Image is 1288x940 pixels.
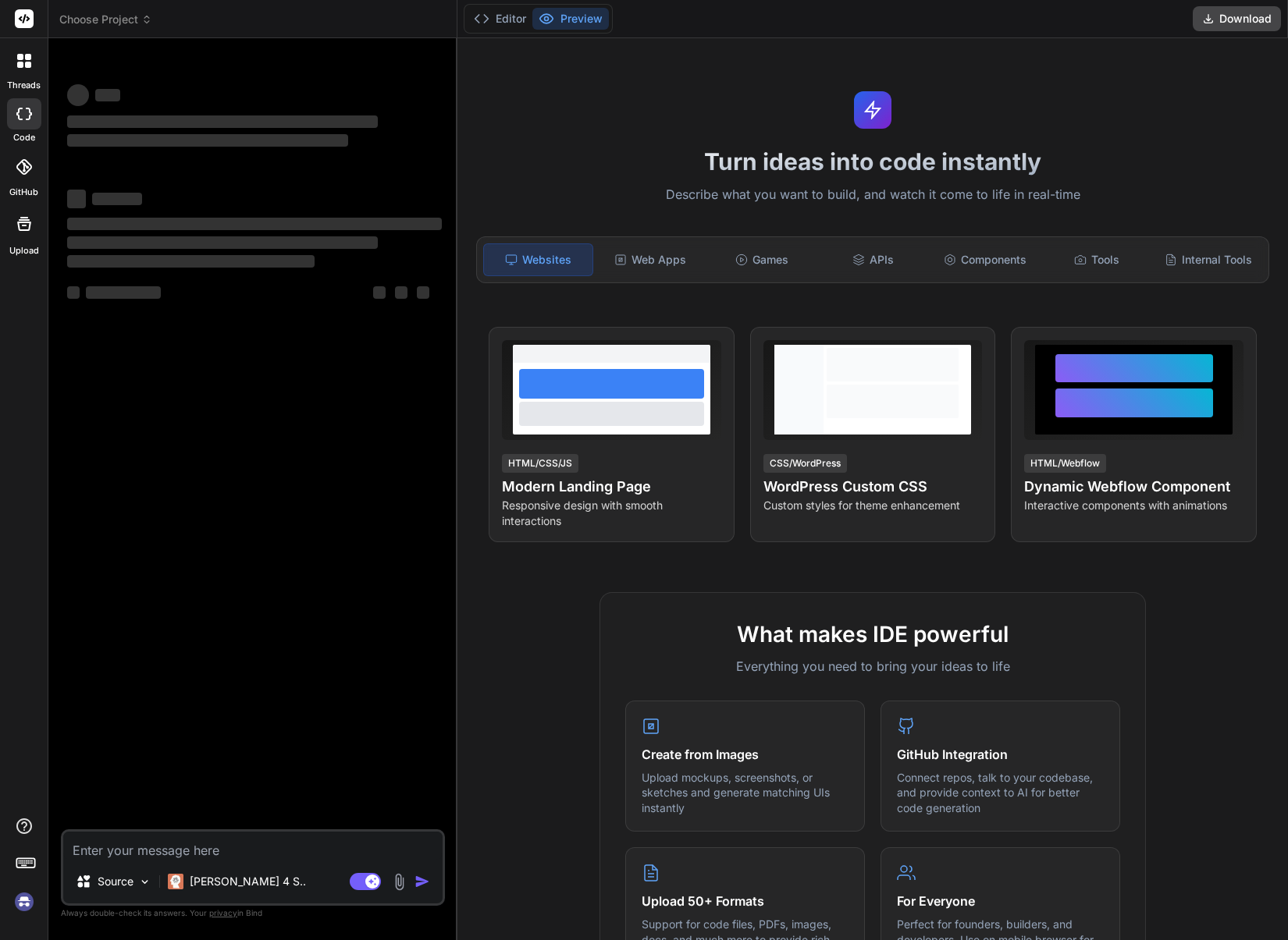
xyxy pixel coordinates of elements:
div: Components [930,243,1039,276]
img: signin [11,889,37,915]
h2: What makes IDE powerful [625,618,1120,651]
button: Editor [468,8,532,30]
label: code [13,131,35,144]
span: Choose Project [59,12,152,27]
span: ‌ [67,190,86,208]
p: Describe what you want to build, and watch it come to life in real-time [467,185,1279,205]
img: Pick Models [138,875,151,889]
h4: Create from Images [642,745,849,764]
img: icon [415,874,430,889]
div: Games [708,243,817,276]
div: Internal Tools [1154,243,1262,276]
span: privacy [209,908,237,917]
h4: Upload 50+ Formats [642,892,849,910]
p: Everything you need to bring your ideas to life [625,657,1120,676]
span: ‌ [92,193,142,205]
label: GitHub [9,186,38,199]
div: HTML/Webflow [1024,454,1106,473]
p: Responsive design with smooth interactions [502,498,721,529]
h1: Turn ideas into code instantly [467,147,1279,176]
h4: Modern Landing Page [502,476,721,498]
h4: WordPress Custom CSS [763,476,983,498]
div: Tools [1042,243,1151,276]
p: Custom styles for theme enhancement [763,498,983,513]
img: attachment [390,873,408,891]
h4: For Everyone [897,892,1104,910]
span: ‌ [95,89,120,101]
p: Connect repos, talk to your codebase, and provide context to AI for better code generation [897,770,1104,816]
span: ‌ [67,115,378,128]
div: APIs [820,243,928,276]
button: Preview [532,8,609,30]
p: Source [98,874,133,889]
h4: GitHub Integration [897,745,1104,764]
span: ‌ [373,286,386,299]
div: Web Apps [596,243,705,276]
span: ‌ [67,236,378,249]
p: Always double-check its answers. Your in Bind [61,906,445,920]
p: Upload mockups, screenshots, or sketches and generate matching UIs instantly [642,770,849,816]
p: Interactive components with animations [1024,498,1244,513]
span: ‌ [67,84,89,106]
label: Upload [9,244,39,257]
span: ‌ [67,286,80,299]
h4: Dynamic Webflow Component [1024,476,1244,498]
span: ‌ [67,255,315,268]
span: ‌ [395,286,407,299]
p: [PERSON_NAME] 4 S.. [190,874,306,889]
label: threads [7,79,41,92]
img: Claude 4 Sonnet [168,874,183,889]
span: ‌ [67,218,442,230]
div: HTML/CSS/JS [502,454,578,473]
span: ‌ [67,134,348,147]
div: CSS/WordPress [763,454,847,473]
button: Download [1193,6,1281,31]
div: Websites [483,243,593,276]
span: ‌ [417,286,429,299]
span: ‌ [86,286,161,299]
